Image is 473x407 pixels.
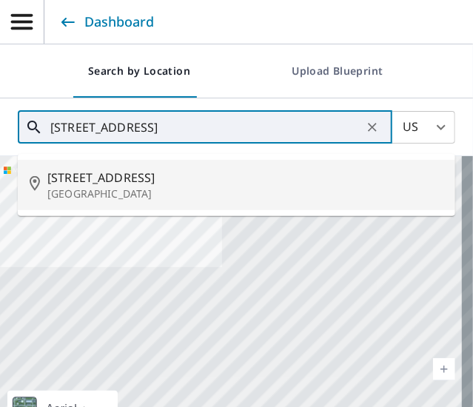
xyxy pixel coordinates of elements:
[290,62,385,81] span: Upload Blueprint
[88,62,190,81] span: Search by Location
[392,107,455,148] div: US
[47,169,443,186] span: [STREET_ADDRESS]
[57,9,154,36] a: Dashboard
[433,358,455,380] a: Current Level 5, Zoom In
[50,107,362,148] input: Search by address or latitude-longitude
[47,186,443,201] p: [GEOGRAPHIC_DATA]
[362,117,383,138] button: Clear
